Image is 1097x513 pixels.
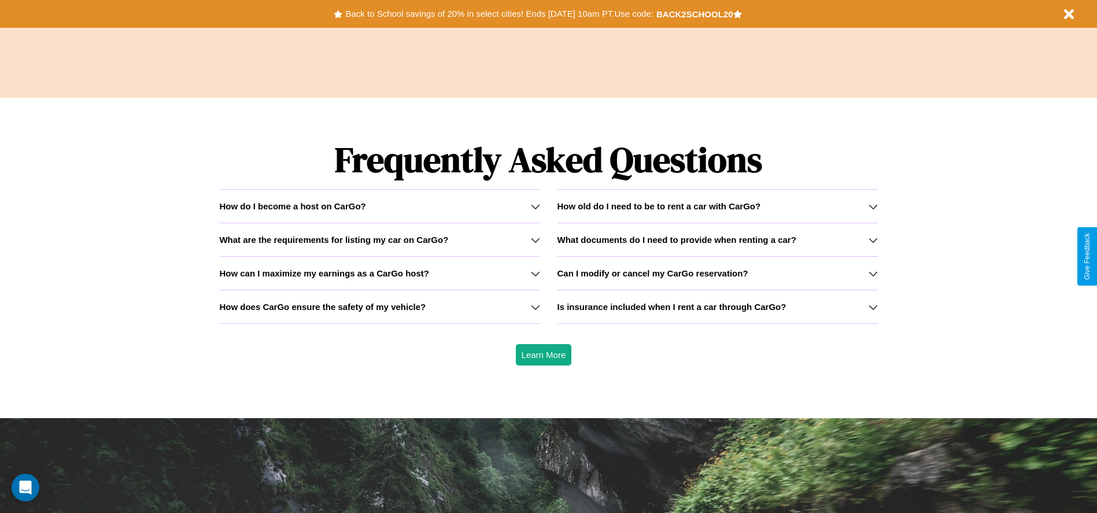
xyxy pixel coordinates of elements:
[1083,233,1091,280] div: Give Feedback
[557,268,748,278] h3: Can I modify or cancel my CarGo reservation?
[342,6,656,22] button: Back to School savings of 20% in select cities! Ends [DATE] 10am PT.Use code:
[219,235,448,245] h3: What are the requirements for listing my car on CarGo?
[219,201,365,211] h3: How do I become a host on CarGo?
[557,201,761,211] h3: How old do I need to be to rent a car with CarGo?
[656,9,733,19] b: BACK2SCHOOL20
[219,130,877,189] h1: Frequently Asked Questions
[557,235,796,245] h3: What documents do I need to provide when renting a car?
[12,474,39,501] div: Open Intercom Messenger
[516,344,572,366] button: Learn More
[219,302,426,312] h3: How does CarGo ensure the safety of my vehicle?
[557,302,786,312] h3: Is insurance included when I rent a car through CarGo?
[219,268,429,278] h3: How can I maximize my earnings as a CarGo host?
